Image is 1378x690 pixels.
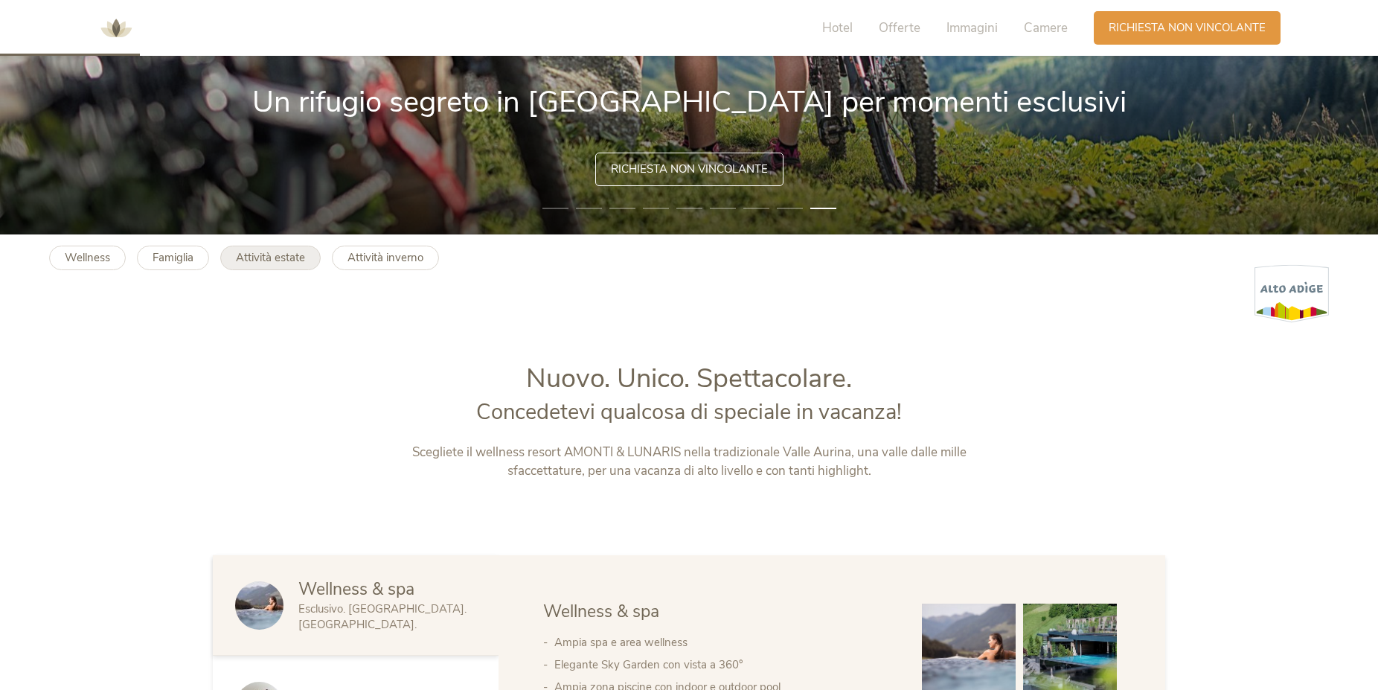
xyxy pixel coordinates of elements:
[946,19,998,36] span: Immagini
[153,250,193,265] b: Famiglia
[822,19,853,36] span: Hotel
[332,246,439,270] a: Attività inverno
[236,250,305,265] b: Attività estate
[65,250,110,265] b: Wellness
[347,250,423,265] b: Attività inverno
[298,578,414,601] span: Wellness & spa
[220,246,321,270] a: Attività estate
[611,162,768,177] span: Richiesta non vincolante
[476,397,902,427] span: Concedetevi qualcosa di speciale in vacanza!
[1024,19,1068,36] span: Camere
[526,360,852,397] span: Nuovo. Unico. Spettacolare.
[298,601,467,632] span: Esclusivo. [GEOGRAPHIC_DATA]. [GEOGRAPHIC_DATA].
[879,19,920,36] span: Offerte
[137,246,209,270] a: Famiglia
[94,22,138,33] a: AMONTI & LUNARIS Wellnessresort
[554,654,892,676] li: Elegante Sky Garden con vista a 360°
[379,443,1000,481] p: Scegliete il wellness resort AMONTI & LUNARIS nella tradizionale Valle Aurina, una valle dalle mi...
[554,631,892,654] li: Ampia spa e area wellness
[543,600,659,623] span: Wellness & spa
[1109,20,1266,36] span: Richiesta non vincolante
[1254,264,1329,323] img: Alto Adige
[94,6,138,51] img: AMONTI & LUNARIS Wellnessresort
[49,246,126,270] a: Wellness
